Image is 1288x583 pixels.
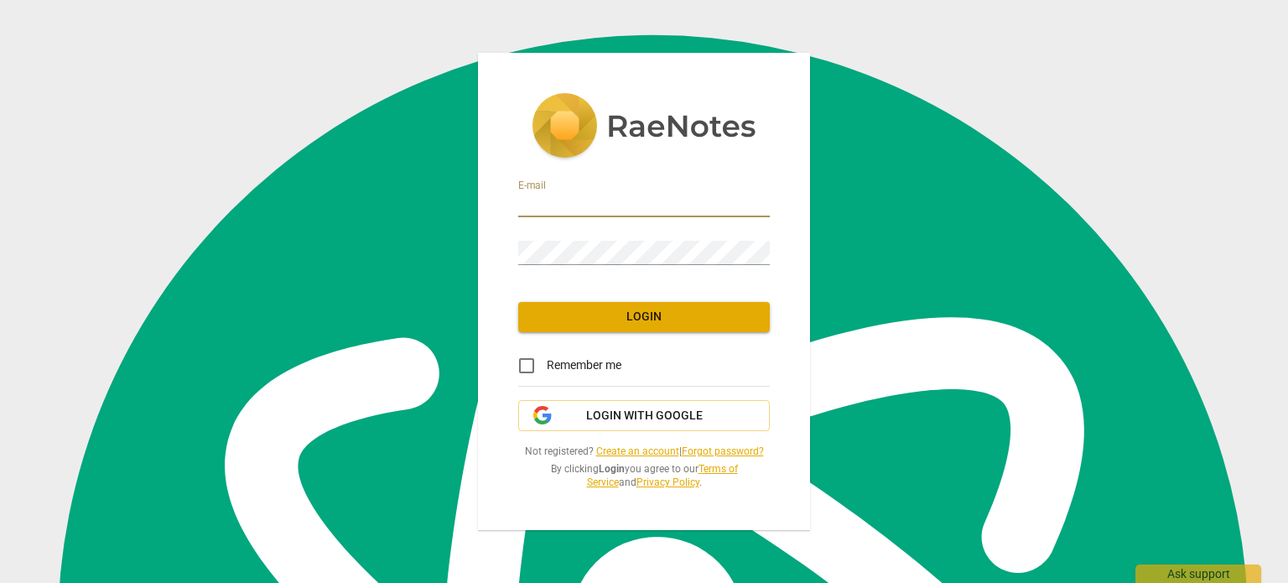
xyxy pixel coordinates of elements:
[636,476,699,488] a: Privacy Policy
[587,463,738,489] a: Terms of Service
[518,400,770,432] button: Login with Google
[1135,565,1261,583] div: Ask support
[599,463,625,475] b: Login
[532,309,756,325] span: Login
[682,445,764,457] a: Forgot password?
[596,445,679,457] a: Create an account
[518,462,770,490] span: By clicking you agree to our and .
[586,408,703,424] span: Login with Google
[518,302,770,332] button: Login
[518,180,546,190] label: E-mail
[518,445,770,459] span: Not registered? |
[532,93,756,162] img: 5ac2273c67554f335776073100b6d88f.svg
[547,357,621,374] span: Remember me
